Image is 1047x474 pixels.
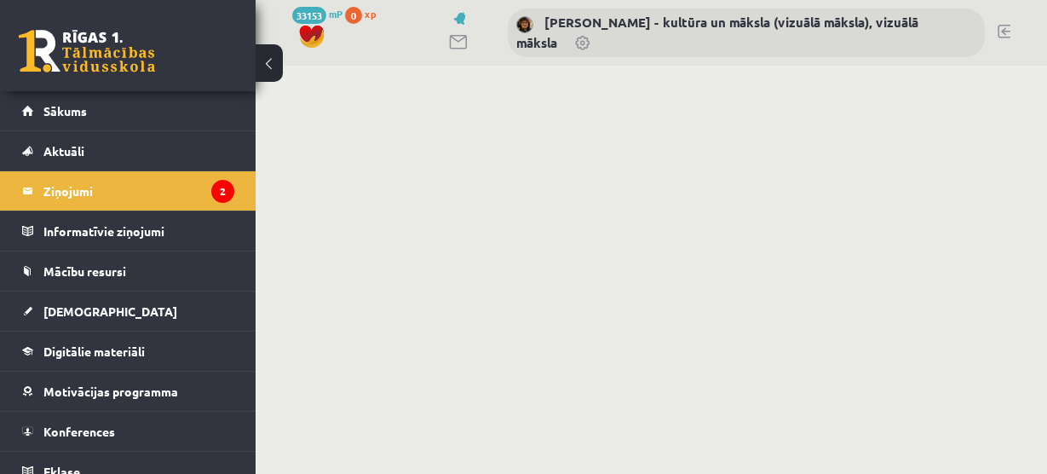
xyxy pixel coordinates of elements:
legend: Ziņojumi [43,171,234,211]
span: Digitālie materiāli [43,344,145,359]
a: [DEMOGRAPHIC_DATA] [22,292,234,331]
a: Mācību resursi [22,251,234,291]
a: Motivācijas programma [22,372,234,411]
span: xp [365,7,376,20]
span: 33153 [292,7,326,24]
a: Aktuāli [22,131,234,171]
span: Sākums [43,103,87,118]
span: [DEMOGRAPHIC_DATA] [43,303,177,319]
a: Informatīvie ziņojumi [22,211,234,251]
a: Sākums [22,91,234,130]
span: mP [329,7,342,20]
span: Konferences [43,424,115,439]
span: Motivācijas programma [43,384,178,399]
a: 0 xp [345,7,384,20]
a: 33153 mP [292,7,342,20]
a: Ziņojumi2 [22,171,234,211]
a: Konferences [22,412,234,451]
span: Aktuāli [43,143,84,159]
span: Mācību resursi [43,263,126,279]
a: Digitālie materiāli [22,332,234,371]
a: [PERSON_NAME] - kultūra un māksla (vizuālā māksla), vizuālā māksla [516,14,918,51]
i: 2 [211,180,234,203]
span: 0 [345,7,362,24]
legend: Informatīvie ziņojumi [43,211,234,251]
a: Rīgas 1. Tālmācības vidusskola [19,30,155,72]
img: Ilze Kolka - kultūra un māksla (vizuālā māksla), vizuālā māksla [516,16,533,33]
